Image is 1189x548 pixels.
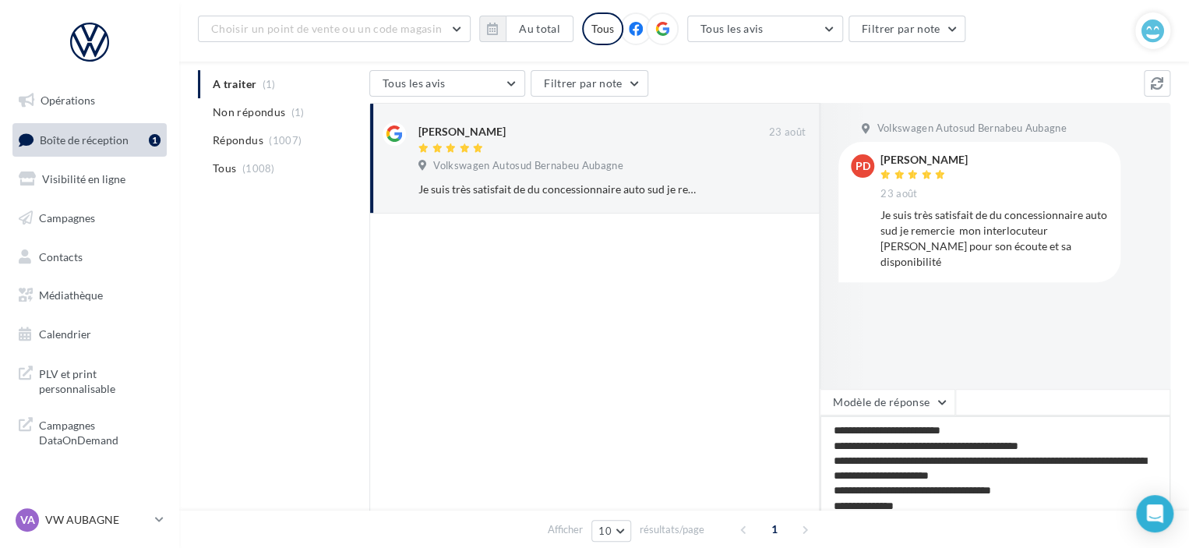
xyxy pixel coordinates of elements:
button: Modèle de réponse [820,389,955,415]
span: Tous les avis [383,76,446,90]
span: Répondus [213,133,263,148]
div: 1 [149,134,161,147]
span: Tous les avis [700,22,764,35]
a: PLV et print personnalisable [9,357,170,403]
span: Campagnes [39,211,95,225]
a: Contacts [9,241,170,274]
div: [PERSON_NAME] [880,154,968,165]
span: Contacts [39,249,83,263]
span: résultats/page [640,522,704,537]
a: VA VW AUBAGNE [12,505,167,535]
span: Choisir un point de vente ou un code magasin [211,22,442,35]
button: Choisir un point de vente ou un code magasin [198,16,471,42]
button: Au total [479,16,573,42]
span: PLV et print personnalisable [39,363,161,397]
span: Non répondus [213,104,285,120]
span: Tous [213,161,236,176]
button: Tous les avis [687,16,843,42]
span: (1) [291,106,305,118]
a: Visibilité en ligne [9,163,170,196]
span: 10 [598,525,612,537]
div: Tous [582,12,623,45]
span: (1007) [269,134,302,147]
button: Tous les avis [369,70,525,97]
span: 1 [762,517,787,542]
p: VW AUBAGNE [45,512,149,528]
a: Calendrier [9,318,170,351]
button: Filtrer par note [531,70,648,97]
button: 10 [591,520,631,542]
span: 23 août [769,126,806,140]
span: Opérations [41,94,95,107]
div: Je suis très satisfait de du concessionnaire auto sud je remercie mon interlocuteur [PERSON_NAME]... [880,207,1108,270]
span: Campagnes DataOnDemand [39,415,161,448]
span: Calendrier [39,327,91,341]
span: Volkswagen Autosud Bernabeu Aubagne [877,122,1066,136]
span: Médiathèque [39,288,103,302]
div: Je suis très satisfait de du concessionnaire auto sud je remercie mon interlocuteur [PERSON_NAME]... [418,182,704,197]
span: Volkswagen Autosud Bernabeu Aubagne [433,159,623,173]
div: [PERSON_NAME] [418,124,506,140]
button: Au total [506,16,573,42]
div: Open Intercom Messenger [1136,495,1173,532]
span: Visibilité en ligne [42,172,125,186]
span: Afficher [548,522,583,537]
span: VA [20,512,35,528]
a: Médiathèque [9,279,170,312]
a: Campagnes DataOnDemand [9,408,170,454]
a: Boîte de réception1 [9,123,170,157]
span: (1008) [242,162,275,175]
a: Campagnes [9,202,170,235]
span: Boîte de réception [40,133,129,146]
a: Opérations [9,84,170,117]
span: 23 août [880,187,917,201]
button: Filtrer par note [849,16,966,42]
span: PD [856,158,870,174]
